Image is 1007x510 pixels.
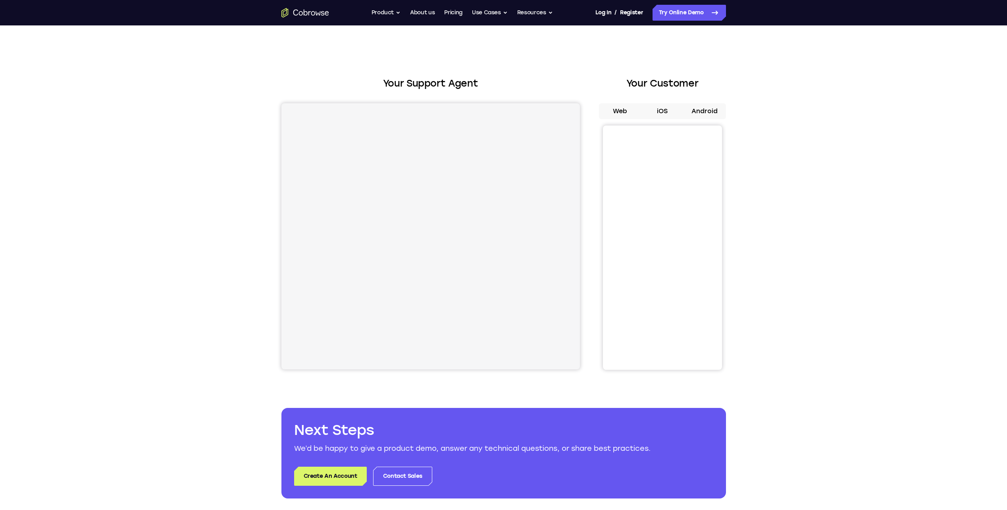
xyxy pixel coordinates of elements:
span: / [614,8,617,17]
iframe: Agent [281,103,580,369]
a: About us [410,5,435,21]
button: iOS [641,103,684,119]
h2: Your Support Agent [281,76,580,91]
h2: Your Customer [599,76,726,91]
a: Try Online Demo [653,5,726,21]
a: Contact Sales [373,467,432,486]
button: Web [599,103,641,119]
a: Register [620,5,643,21]
button: Product [372,5,401,21]
h2: Next Steps [294,421,713,440]
a: Create An Account [294,467,367,486]
button: Resources [517,5,553,21]
a: Pricing [444,5,462,21]
p: We’d be happy to give a product demo, answer any technical questions, or share best practices. [294,443,713,454]
a: Go to the home page [281,8,329,17]
button: Android [684,103,726,119]
a: Log In [595,5,611,21]
button: Use Cases [472,5,508,21]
